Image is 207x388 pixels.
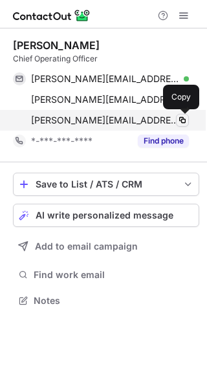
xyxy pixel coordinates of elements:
[13,204,199,227] button: AI write personalized message
[138,135,189,147] button: Reveal Button
[13,173,199,196] button: save-profile-one-click
[13,8,91,23] img: ContactOut v5.3.10
[34,295,194,307] span: Notes
[13,53,199,65] div: Chief Operating Officer
[13,292,199,310] button: Notes
[13,235,199,258] button: Add to email campaign
[36,179,177,189] div: Save to List / ATS / CRM
[31,114,179,126] span: [PERSON_NAME][EMAIL_ADDRESS][DOMAIN_NAME]
[34,269,194,281] span: Find work email
[13,39,100,52] div: [PERSON_NAME]
[13,266,199,284] button: Find work email
[36,210,173,221] span: AI write personalized message
[35,241,138,252] span: Add to email campaign
[31,94,179,105] span: [PERSON_NAME][EMAIL_ADDRESS][DOMAIN_NAME]
[31,73,179,85] span: [PERSON_NAME][EMAIL_ADDRESS][DOMAIN_NAME]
